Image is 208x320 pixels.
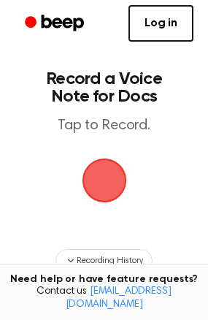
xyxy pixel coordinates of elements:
[26,117,182,135] p: Tap to Record.
[77,254,142,267] span: Recording History
[82,159,126,202] img: Beep Logo
[66,286,172,310] a: [EMAIL_ADDRESS][DOMAIN_NAME]
[15,9,97,38] a: Beep
[55,249,152,273] button: Recording History
[128,5,193,42] a: Log in
[9,286,199,311] span: Contact us
[26,70,182,105] h1: Record a Voice Note for Docs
